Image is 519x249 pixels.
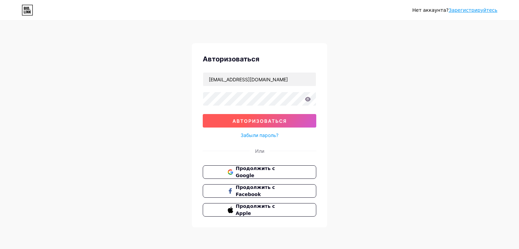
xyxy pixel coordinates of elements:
button: Авторизоваться [203,114,316,128]
font: Авторизоваться [232,118,287,124]
font: Авторизоваться [203,55,259,63]
button: Продолжить с Google [203,165,316,179]
font: Нет аккаунта? [412,7,448,13]
a: Забыли пароль? [241,132,278,139]
button: Продолжить с Facebook [203,184,316,198]
font: Забыли пароль? [241,132,278,138]
font: Продолжить с Apple [236,203,275,216]
font: Продолжить с Facebook [236,185,275,197]
a: Зарегистрируйтесь [449,7,497,13]
input: Имя пользователя [203,73,316,86]
font: Или [255,148,264,154]
button: Продолжить с Apple [203,203,316,217]
font: Продолжить с Google [236,166,275,178]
